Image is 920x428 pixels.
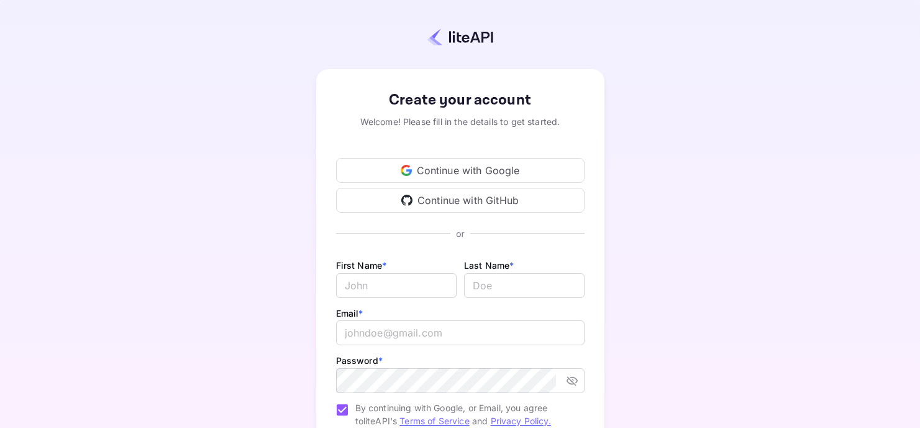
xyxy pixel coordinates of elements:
[336,158,585,183] div: Continue with Google
[491,416,551,426] a: Privacy Policy.
[355,401,575,427] span: By continuing with Google, or Email, you agree to liteAPI's and
[336,355,383,366] label: Password
[464,273,585,298] input: Doe
[336,308,363,319] label: Email
[561,370,583,392] button: toggle password visibility
[336,89,585,111] div: Create your account
[336,260,387,271] label: First Name
[399,416,469,426] a: Terms of Service
[427,28,493,46] img: liteapi
[336,320,585,345] input: johndoe@gmail.com
[464,260,514,271] label: Last Name
[336,273,457,298] input: John
[336,188,585,213] div: Continue with GitHub
[336,115,585,128] div: Welcome! Please fill in the details to get started.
